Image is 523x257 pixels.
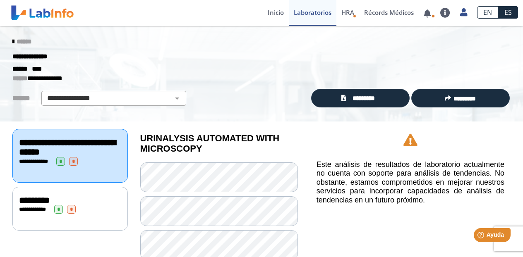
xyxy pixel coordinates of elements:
[317,160,504,205] h5: Este análisis de resultados de laboratorio actualmente no cuenta con soporte para análisis de ten...
[477,6,498,19] a: EN
[341,8,354,17] span: HRA
[498,6,518,19] a: ES
[449,225,514,248] iframe: Help widget launcher
[140,133,280,154] b: URINALYSIS AUTOMATED WITH MICROSCOPY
